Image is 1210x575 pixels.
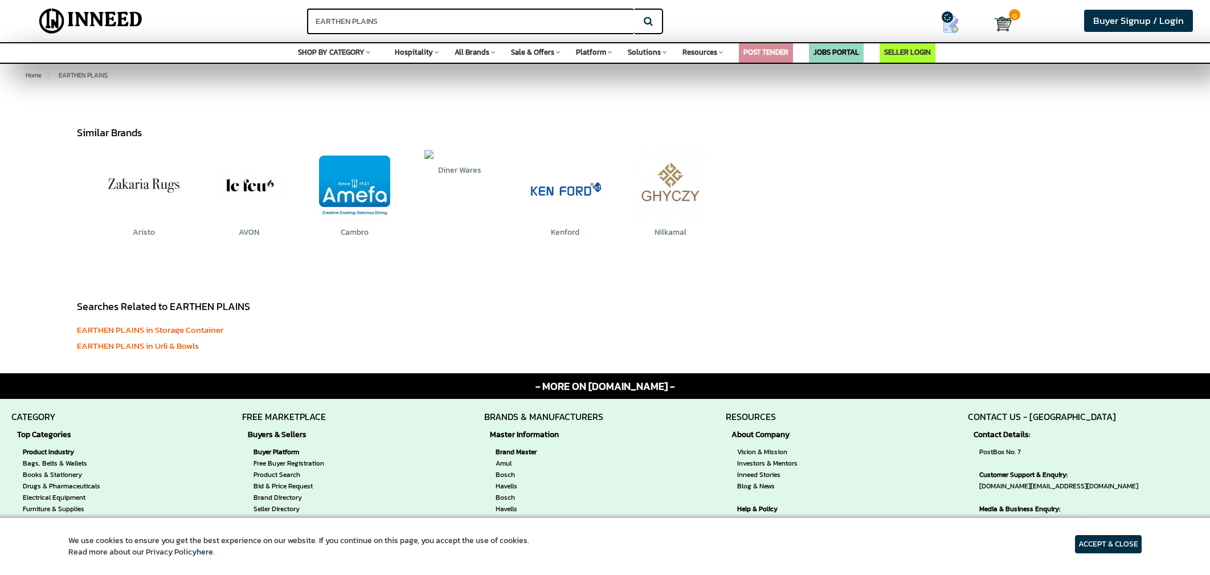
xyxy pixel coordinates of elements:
a: Bosch [496,469,592,480]
img: 188-medium_default.jpg [530,150,601,221]
a: here [197,546,213,558]
span: PostBox No. 7 [979,446,1138,458]
strong: Product Industry [23,446,105,458]
a: Buyer Signup / Login [1084,10,1193,32]
a: Electrical Equipment [23,492,105,503]
span: - MORE ON [DOMAIN_NAME] - [535,379,675,394]
span: SHOP BY CATEGORY [298,47,365,58]
strong: Help & Policy [737,503,807,515]
span: > [51,68,56,82]
div: Nilkamal [618,227,723,238]
a: JOBS PORTAL [814,47,859,58]
img: Cart [995,15,1012,32]
img: Inneed.Market [30,7,152,35]
img: 2-medium_default.jpg [635,150,706,221]
strong: About Company [731,429,812,441]
div: Diner Wares [407,165,513,176]
strong: Top Categories [17,429,111,441]
a: Product Search [254,469,361,480]
a: Books & Stationery [23,469,105,480]
span: EARTHEN PLAINS [51,71,108,80]
div: Kenford [513,227,618,238]
a: Inneed Stories [737,469,807,480]
a: Furniture & Supplies [23,503,105,515]
a: Investors & Mentors [737,458,807,469]
span: Hospitality [395,47,433,58]
div: AVON [197,227,302,238]
a: Vision & Mission [737,446,807,458]
article: ACCEPT & CLOSE [1075,535,1142,553]
a: Seller Directory [254,503,361,515]
a: Home [23,68,44,82]
a: Bags, Belts & Wallets [23,458,105,469]
a: Diner Wares [407,150,513,176]
article: We use cookies to ensure you get the best experience on our website. If you continue on this page... [68,535,529,558]
a: AVON [197,150,302,238]
img: 1-medium_default.jpg [214,150,285,221]
img: 1283-medium_default.jpg [424,150,513,159]
span: 0 [1009,9,1020,21]
a: Havells [496,480,592,492]
strong: Buyer Platform [254,446,361,458]
div: Cambro [302,227,407,238]
img: Show My Quotes [942,16,959,33]
a: EARTHEN PLAINS in Storage Container [77,323,223,336]
span: [EMAIL_ADDRESS][DOMAIN_NAME] [979,503,1138,526]
h4: Searches Related to EARTHEN PLAINS [77,301,545,312]
a: POST TENDER [743,47,788,58]
a: SELLER LOGIN [884,47,931,58]
span: Platform [576,47,606,58]
a: Drugs & Pharmaceuticals [23,480,105,492]
a: Order Shipping [737,515,807,526]
strong: Media & Business Enquiry: [979,503,1138,515]
a: Brand Directory [254,492,361,503]
span: Sale & Offers [511,47,554,58]
strong: Customer Support & Enquiry: [979,469,1138,480]
a: Free Buyer Registration [254,458,361,469]
a: Cart 0 [995,11,1007,36]
a: my Quotes [916,11,995,38]
span: [DOMAIN_NAME][EMAIL_ADDRESS][DOMAIN_NAME] [979,469,1138,492]
span: Resources [682,47,717,58]
strong: Contact Details: [974,429,1144,441]
strong: Master Information [490,429,598,441]
span: Solutions [628,47,661,58]
div: Aristo [91,227,197,238]
span: All Brands [455,47,489,58]
img: 19-medium_default.jpg [319,150,390,221]
a: Blog & News [737,480,807,492]
a: Aristo [91,150,197,238]
a: Nilkamal [618,150,723,238]
a: Seller Chat [254,515,361,526]
a: Amul [496,458,592,469]
a: Bosch [496,515,592,526]
strong: Buyers & Sellers [248,429,367,441]
input: Search for Brands, Products, Sellers, Manufacturers... [307,9,634,34]
a: Bosch [496,492,592,503]
a: Havells [496,503,592,515]
a: Cambro [302,150,407,238]
span: > [46,71,49,80]
a: EARTHEN PLAINS in Urli & Bowls [77,339,199,352]
a: Kenford [513,150,618,238]
a: Leather Products [23,515,105,526]
h4: Similar Brands [77,127,984,138]
span: Buyer Signup / Login [1093,14,1184,28]
a: Bid & Price Request [254,480,361,492]
strong: Brand Master [496,446,592,458]
img: 39-medium_default.jpg [108,150,179,221]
